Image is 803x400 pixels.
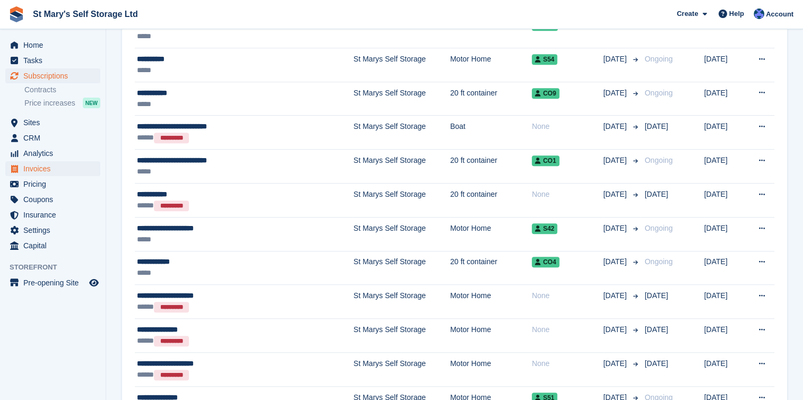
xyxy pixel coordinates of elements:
[24,85,100,95] a: Contracts
[704,217,745,251] td: [DATE]
[5,68,100,83] a: menu
[450,353,532,387] td: Motor Home
[532,324,603,335] div: None
[532,358,603,369] div: None
[5,238,100,253] a: menu
[450,183,532,217] td: 20 ft container
[353,14,450,48] td: St Marys Self Storage
[353,150,450,184] td: St Marys Self Storage
[450,48,532,82] td: Motor Home
[603,121,629,132] span: [DATE]
[704,48,745,82] td: [DATE]
[450,319,532,353] td: Motor Home
[645,122,668,131] span: [DATE]
[5,207,100,222] a: menu
[645,325,668,334] span: [DATE]
[23,207,87,222] span: Insurance
[729,8,744,19] span: Help
[704,82,745,116] td: [DATE]
[5,53,100,68] a: menu
[353,217,450,251] td: St Marys Self Storage
[704,251,745,285] td: [DATE]
[450,285,532,319] td: Motor Home
[603,189,629,200] span: [DATE]
[5,146,100,161] a: menu
[645,224,673,232] span: Ongoing
[353,353,450,387] td: St Marys Self Storage
[603,155,629,166] span: [DATE]
[603,256,629,267] span: [DATE]
[353,82,450,116] td: St Marys Self Storage
[23,223,87,238] span: Settings
[645,291,668,300] span: [DATE]
[23,238,87,253] span: Capital
[603,290,629,301] span: [DATE]
[23,161,87,176] span: Invoices
[603,324,629,335] span: [DATE]
[603,88,629,99] span: [DATE]
[23,192,87,207] span: Coupons
[532,257,559,267] span: CO4
[5,38,100,53] a: menu
[704,319,745,353] td: [DATE]
[754,8,764,19] img: Matthew Keenan
[23,115,87,130] span: Sites
[450,116,532,150] td: Boat
[353,183,450,217] td: St Marys Self Storage
[704,183,745,217] td: [DATE]
[353,251,450,285] td: St Marys Self Storage
[603,358,629,369] span: [DATE]
[88,276,100,289] a: Preview store
[23,177,87,192] span: Pricing
[532,121,603,132] div: None
[23,68,87,83] span: Subscriptions
[353,48,450,82] td: St Marys Self Storage
[5,115,100,130] a: menu
[353,319,450,353] td: St Marys Self Storage
[532,155,559,166] span: CO1
[5,192,100,207] a: menu
[532,54,557,65] span: S54
[353,285,450,319] td: St Marys Self Storage
[704,14,745,48] td: [DATE]
[5,177,100,192] a: menu
[353,116,450,150] td: St Marys Self Storage
[23,53,87,68] span: Tasks
[645,257,673,266] span: Ongoing
[5,161,100,176] a: menu
[24,98,75,108] span: Price increases
[450,82,532,116] td: 20 ft container
[23,275,87,290] span: Pre-opening Site
[532,88,559,99] span: CO9
[704,353,745,387] td: [DATE]
[532,189,603,200] div: None
[29,5,142,23] a: St Mary's Self Storage Ltd
[5,223,100,238] a: menu
[603,223,629,234] span: [DATE]
[450,150,532,184] td: 20 ft container
[603,54,629,65] span: [DATE]
[677,8,698,19] span: Create
[645,55,673,63] span: Ongoing
[24,97,100,109] a: Price increases NEW
[645,190,668,198] span: [DATE]
[450,251,532,285] td: 20 ft container
[23,38,87,53] span: Home
[450,217,532,251] td: Motor Home
[645,359,668,368] span: [DATE]
[23,131,87,145] span: CRM
[450,14,532,48] td: 20 ft container
[83,98,100,108] div: NEW
[8,6,24,22] img: stora-icon-8386f47178a22dfd0bd8f6a31ec36ba5ce8667c1dd55bd0f319d3a0aa187defe.svg
[704,150,745,184] td: [DATE]
[23,146,87,161] span: Analytics
[704,285,745,319] td: [DATE]
[766,9,793,20] span: Account
[10,262,106,273] span: Storefront
[645,156,673,164] span: Ongoing
[5,275,100,290] a: menu
[704,116,745,150] td: [DATE]
[5,131,100,145] a: menu
[532,290,603,301] div: None
[532,223,557,234] span: S42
